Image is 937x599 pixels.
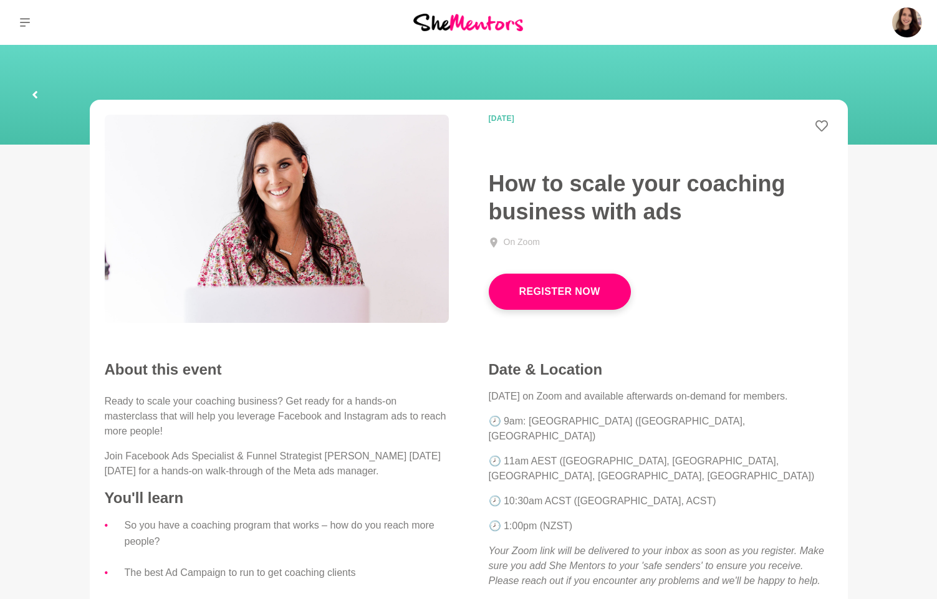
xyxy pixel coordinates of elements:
[105,360,449,379] h2: About this event
[105,449,449,479] p: Join Facebook Ads Specialist & Funnel Strategist [PERSON_NAME] [DATE][DATE] for a hands-on walk-t...
[125,517,449,550] li: So you have a coaching program that works – how do you reach more people?
[489,360,833,379] h4: Date & Location
[489,389,833,404] p: [DATE] on Zoom and available afterwards on-demand for members.
[105,394,449,439] p: Ready to scale your coaching business? Get ready for a hands-on masterclass that will help you le...
[504,236,540,249] div: On Zoom
[892,7,922,37] img: Ali Adey
[105,115,449,323] img: Jessica Tutton - Facebook Ads specialist - How to grow your coaching business - She Mentors
[489,414,833,444] p: 🕗 9am: [GEOGRAPHIC_DATA] ([GEOGRAPHIC_DATA], [GEOGRAPHIC_DATA])
[489,545,824,586] em: Your Zoom link will be delivered to your inbox as soon as you register. Make sure you add She Men...
[125,565,449,581] li: The best Ad Campaign to run to get coaching clients
[489,519,833,534] p: 🕗 1:00pm (NZST)
[489,274,631,310] a: Register Now
[489,454,833,484] p: 🕗 11am AEST ([GEOGRAPHIC_DATA], [GEOGRAPHIC_DATA], [GEOGRAPHIC_DATA], [GEOGRAPHIC_DATA], [GEOGRAP...
[489,115,641,122] time: [DATE]
[413,14,523,31] img: She Mentors Logo
[489,494,833,509] p: 🕗 10:30am ACST ([GEOGRAPHIC_DATA], ACST)
[489,170,833,226] h1: How to scale your coaching business with ads
[105,489,449,507] h4: You'll learn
